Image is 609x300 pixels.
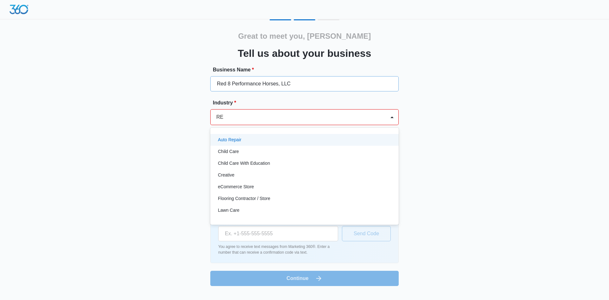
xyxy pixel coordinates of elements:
[218,195,270,202] p: Flooring Contractor / Store
[218,219,240,225] p: Preschools
[218,172,234,178] p: Creative
[238,30,371,42] h2: Great to meet you, [PERSON_NAME]
[218,226,338,241] input: Ex. +1-555-555-5555
[213,66,401,74] label: Business Name
[218,137,241,143] p: Auto Repair
[213,99,401,107] label: Industry
[218,160,270,167] p: Child Care With Education
[218,183,254,190] p: eCommerce Store
[210,76,399,91] input: e.g. Jane's Plumbing
[218,244,338,255] p: You agree to receive text messages from Marketing 360®. Enter a number that can receive a confirm...
[238,46,371,61] h3: Tell us about your business
[218,148,239,155] p: Child Care
[218,207,239,214] p: Lawn Care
